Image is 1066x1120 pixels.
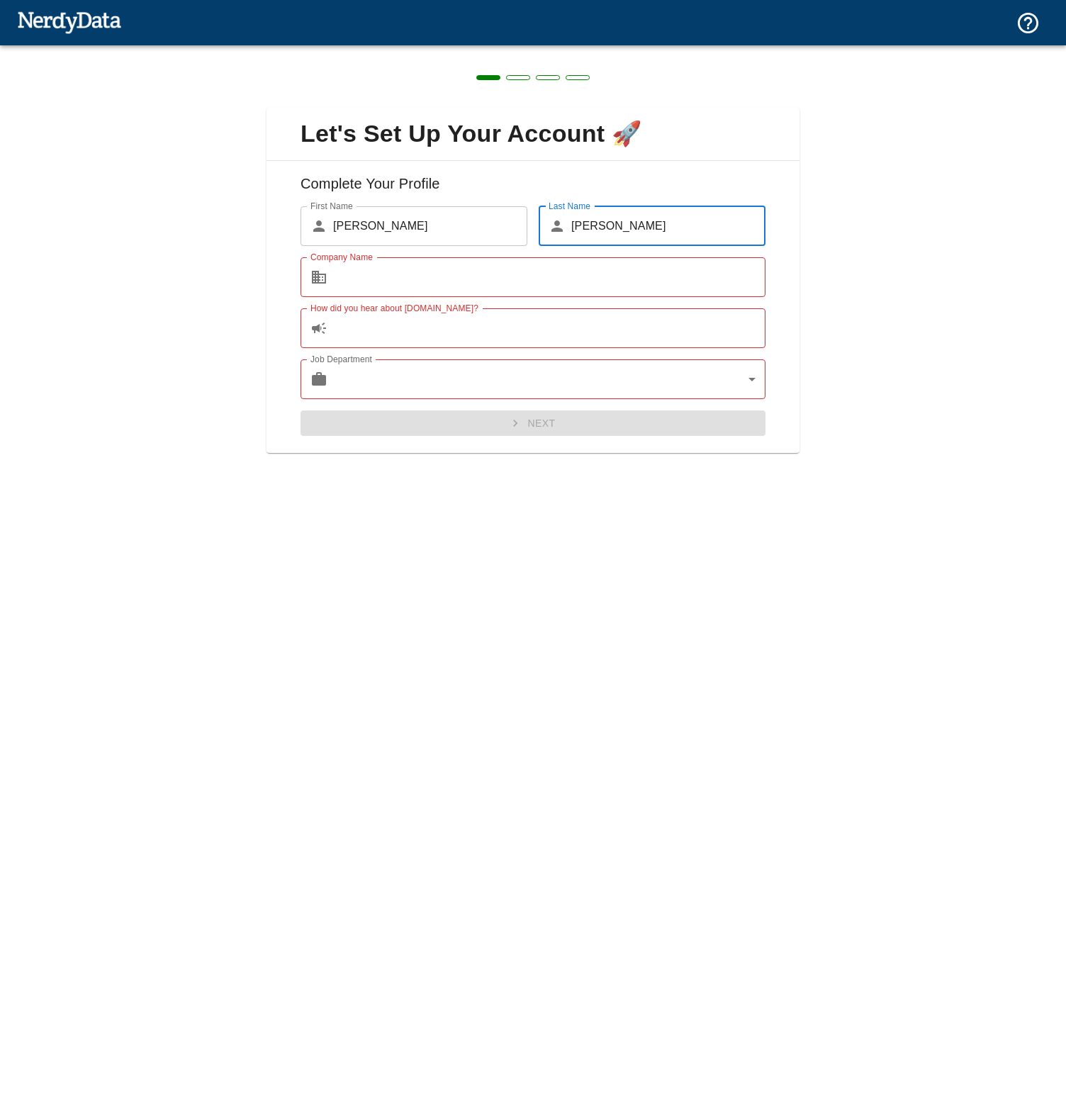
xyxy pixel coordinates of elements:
[1007,2,1049,44] button: Support and Documentation
[549,200,590,212] label: Last Name
[310,251,373,263] label: Company Name
[310,302,478,314] label: How did you hear about [DOMAIN_NAME]?
[278,172,788,206] h6: Complete Your Profile
[278,119,788,149] span: Let's Set Up Your Account 🚀
[310,200,353,212] label: First Name
[310,353,372,365] label: Job Department
[17,8,121,36] img: NerdyData.com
